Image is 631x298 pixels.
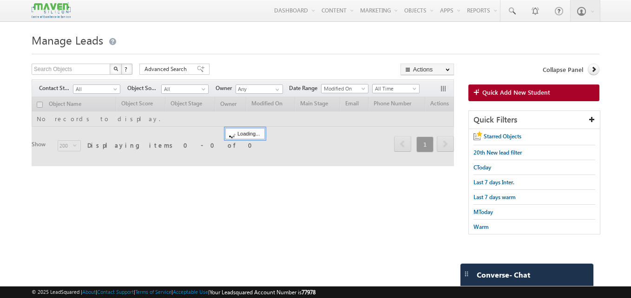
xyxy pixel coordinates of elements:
[145,65,190,73] span: Advanced Search
[225,128,265,139] div: Loading...
[73,85,118,93] span: All
[32,32,103,47] span: Manage Leads
[82,289,96,295] a: About
[161,84,209,94] a: All
[473,194,516,201] span: Last 7 days warm
[135,289,171,295] a: Terms of Service
[468,84,599,101] a: Quick Add New Student
[127,84,161,92] span: Object Source
[482,88,550,97] span: Quick Add New Student
[321,84,368,93] a: Modified On
[270,85,282,94] a: Show All Items
[173,289,208,295] a: Acceptable Use
[113,66,118,71] img: Search
[473,208,493,215] span: MToday
[216,84,236,92] span: Owner
[322,84,366,93] span: Modified On
[121,64,132,75] button: ?
[289,84,321,92] span: Date Range
[473,164,491,171] span: CToday
[210,289,315,296] span: Your Leadsquared Account Number is
[32,288,315,297] span: © 2025 LeadSquared | | | | |
[543,65,583,74] span: Collapse Panel
[463,270,470,278] img: carter-drag
[373,84,417,93] span: All Time
[473,223,489,230] span: Warm
[473,179,514,186] span: Last 7 days Inter.
[401,64,454,75] button: Actions
[477,271,530,279] span: Converse - Chat
[39,84,73,92] span: Contact Stage
[73,84,120,94] a: All
[302,289,315,296] span: 77978
[484,133,521,140] span: Starred Objects
[162,85,206,93] span: All
[97,289,134,295] a: Contact Support
[473,149,522,156] span: 20th New lead filter
[125,65,129,73] span: ?
[469,111,600,129] div: Quick Filters
[372,84,420,93] a: All Time
[236,84,283,94] input: Type to Search
[32,2,71,19] img: Custom Logo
